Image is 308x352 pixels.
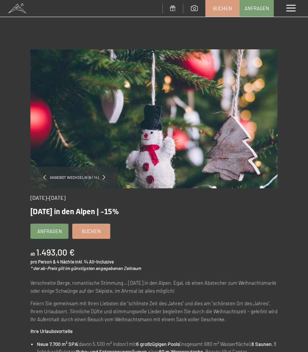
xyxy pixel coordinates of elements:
[37,228,62,235] span: Anfragen
[80,194,143,202] span: Einwilligung Marketing*
[213,5,232,12] span: Buchen
[30,279,278,295] p: Verschneite Berge, romantische Stimmung… [DATE] in den Alpen. Egal, ob einen Abstecher zum Weihna...
[75,259,114,264] span: inkl. ¾ All-Inclusive
[30,300,278,323] p: Feiern Sie gemeinsam mit Ihren Liebsten die "schönste Zeit des Jahres" und dies am "schönsten Ort...
[30,207,119,216] span: [DATE] in den Alpen | -15%
[206,0,239,16] a: Buchen
[82,228,101,235] span: Buchen
[57,259,74,264] span: 4 Nächte
[73,224,110,238] a: Buchen
[240,0,273,16] a: Anfragen
[30,194,65,201] span: [DATE]–[DATE]
[30,265,141,271] em: * der ab-Preis gilt im günstigsten angegebenen Zeitraum
[46,175,103,180] span: Angebot wechseln (8 / 14)
[37,341,78,347] strong: Neue 7.700 m² SPA
[251,341,271,347] strong: 8 Saunen
[30,259,56,264] span: pro Person &
[30,251,35,256] span: ab
[36,247,75,257] b: 1.493,00 €
[244,5,269,12] span: Anfragen
[30,49,278,188] img: Weihnachten in den Alpen | -15%
[136,341,179,347] strong: 6 großzügigen Pools
[31,224,68,238] a: Anfragen
[30,328,73,334] strong: Ihre Urlaubsvorteile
